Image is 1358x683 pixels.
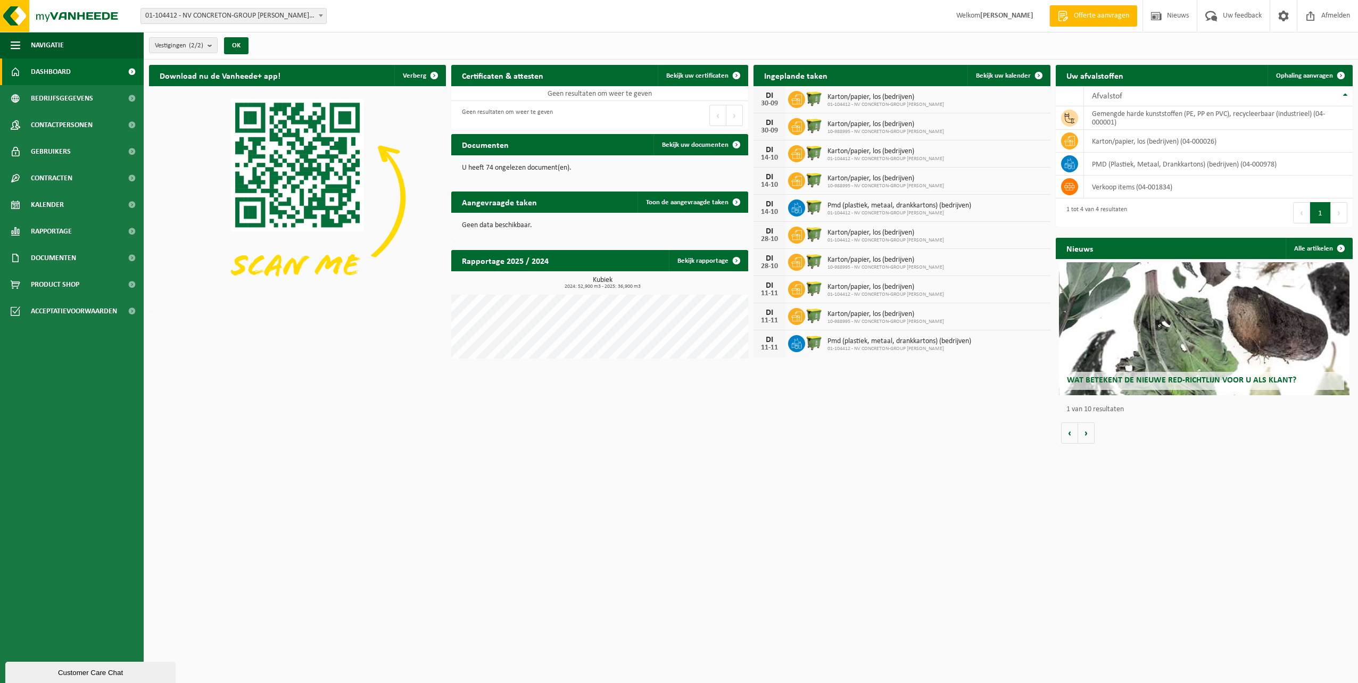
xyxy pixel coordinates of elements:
[1084,130,1353,153] td: karton/papier, los (bedrijven) (04-000026)
[759,181,780,189] div: 14-10
[805,279,823,297] img: WB-1100-HPE-GN-51
[827,283,944,291] span: Karton/papier, los (bedrijven)
[224,37,249,54] button: OK
[759,263,780,270] div: 28-10
[805,198,823,216] img: WB-1100-HPE-GN-50
[827,156,944,162] span: 01-104412 - NV CONCRETON-GROUP [PERSON_NAME]
[1061,422,1078,444] button: Vorige
[637,191,747,213] a: Toon de aangevraagde taken
[827,291,944,298] span: 01-104412 - NV CONCRETON-GROUP [PERSON_NAME]
[1066,406,1347,413] p: 1 van 10 resultaten
[31,165,72,191] span: Contracten
[653,134,747,155] a: Bekijk uw documenten
[759,336,780,344] div: DI
[1084,106,1353,130] td: gemengde harde kunststoffen (PE, PP en PVC), recycleerbaar (industrieel) (04-000001)
[980,12,1033,20] strong: [PERSON_NAME]
[759,209,780,216] div: 14-10
[394,65,445,86] button: Verberg
[976,72,1031,79] span: Bekijk uw kalender
[759,119,780,127] div: DI
[827,256,944,264] span: Karton/papier, los (bedrijven)
[5,660,178,683] iframe: chat widget
[1067,376,1296,385] span: Wat betekent de nieuwe RED-richtlijn voor u als klant?
[827,346,971,352] span: 01-104412 - NV CONCRETON-GROUP [PERSON_NAME]
[149,37,218,53] button: Vestigingen(2/2)
[31,59,71,85] span: Dashboard
[759,91,780,100] div: DI
[451,250,559,271] h2: Rapportage 2025 / 2024
[1084,176,1353,198] td: verkoop items (04-001834)
[31,138,71,165] span: Gebruikers
[451,65,554,86] h2: Certificaten & attesten
[759,254,780,263] div: DI
[827,229,944,237] span: Karton/papier, los (bedrijven)
[666,72,728,79] span: Bekijk uw certificaten
[31,191,64,218] span: Kalender
[31,271,79,298] span: Product Shop
[827,93,944,102] span: Karton/papier, los (bedrijven)
[662,141,728,148] span: Bekijk uw documenten
[827,147,944,156] span: Karton/papier, los (bedrijven)
[827,237,944,244] span: 01-104412 - NV CONCRETON-GROUP [PERSON_NAME]
[805,252,823,270] img: WB-1100-HPE-GN-51
[805,144,823,162] img: WB-1100-HPE-GN-51
[457,104,553,127] div: Geen resultaten om weer te geven
[462,164,738,172] p: U heeft 74 ongelezen document(en).
[31,218,72,245] span: Rapportage
[827,210,971,216] span: 01-104412 - NV CONCRETON-GROUP [PERSON_NAME]
[827,202,971,210] span: Pmd (plastiek, metaal, drankkartons) (bedrijven)
[149,86,446,309] img: Download de VHEPlus App
[1078,422,1095,444] button: Volgende
[457,284,748,289] span: 2024: 52,900 m3 - 2025: 36,900 m3
[451,86,748,101] td: Geen resultaten om weer te geven
[1049,5,1137,27] a: Offerte aanvragen
[759,344,780,352] div: 11-11
[759,290,780,297] div: 11-11
[759,317,780,324] div: 11-11
[155,38,203,54] span: Vestigingen
[759,281,780,290] div: DI
[759,200,780,209] div: DI
[753,65,838,86] h2: Ingeplande taken
[403,72,426,79] span: Verberg
[1331,202,1347,223] button: Next
[827,264,944,271] span: 10-988995 - NV CONCRETON-GROUP [PERSON_NAME]
[827,319,944,325] span: 10-988995 - NV CONCRETON-GROUP [PERSON_NAME]
[759,309,780,317] div: DI
[726,105,743,126] button: Next
[827,183,944,189] span: 10-988995 - NV CONCRETON-GROUP [PERSON_NAME]
[451,134,519,155] h2: Documenten
[805,89,823,107] img: WB-1100-HPE-GN-51
[805,306,823,324] img: WB-1100-HPE-GN-51
[709,105,726,126] button: Previous
[31,85,93,112] span: Bedrijfsgegevens
[140,8,327,24] span: 01-104412 - NV CONCRETON-GROUP W.NAESSENS - SCHENDELBEKE
[31,298,117,324] span: Acceptatievoorwaarden
[457,277,748,289] h3: Kubiek
[827,310,944,319] span: Karton/papier, los (bedrijven)
[669,250,747,271] a: Bekijk rapportage
[1293,202,1310,223] button: Previous
[31,32,64,59] span: Navigatie
[1286,238,1352,259] a: Alle artikelen
[1056,65,1134,86] h2: Uw afvalstoffen
[189,42,203,49] count: (2/2)
[805,116,823,135] img: WB-1100-HPE-GN-51
[759,227,780,236] div: DI
[827,129,944,135] span: 10-988995 - NV CONCRETON-GROUP [PERSON_NAME]
[462,222,738,229] p: Geen data beschikbaar.
[1056,238,1104,259] h2: Nieuws
[31,245,76,271] span: Documenten
[1059,262,1350,395] a: Wat betekent de nieuwe RED-richtlijn voor u als klant?
[141,9,326,23] span: 01-104412 - NV CONCRETON-GROUP W.NAESSENS - SCHENDELBEKE
[805,334,823,352] img: WB-1100-HPE-GN-50
[827,174,944,183] span: Karton/papier, los (bedrijven)
[759,236,780,243] div: 28-10
[759,100,780,107] div: 30-09
[759,173,780,181] div: DI
[31,112,93,138] span: Contactpersonen
[759,146,780,154] div: DI
[1071,11,1132,21] span: Offerte aanvragen
[1092,92,1122,101] span: Afvalstof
